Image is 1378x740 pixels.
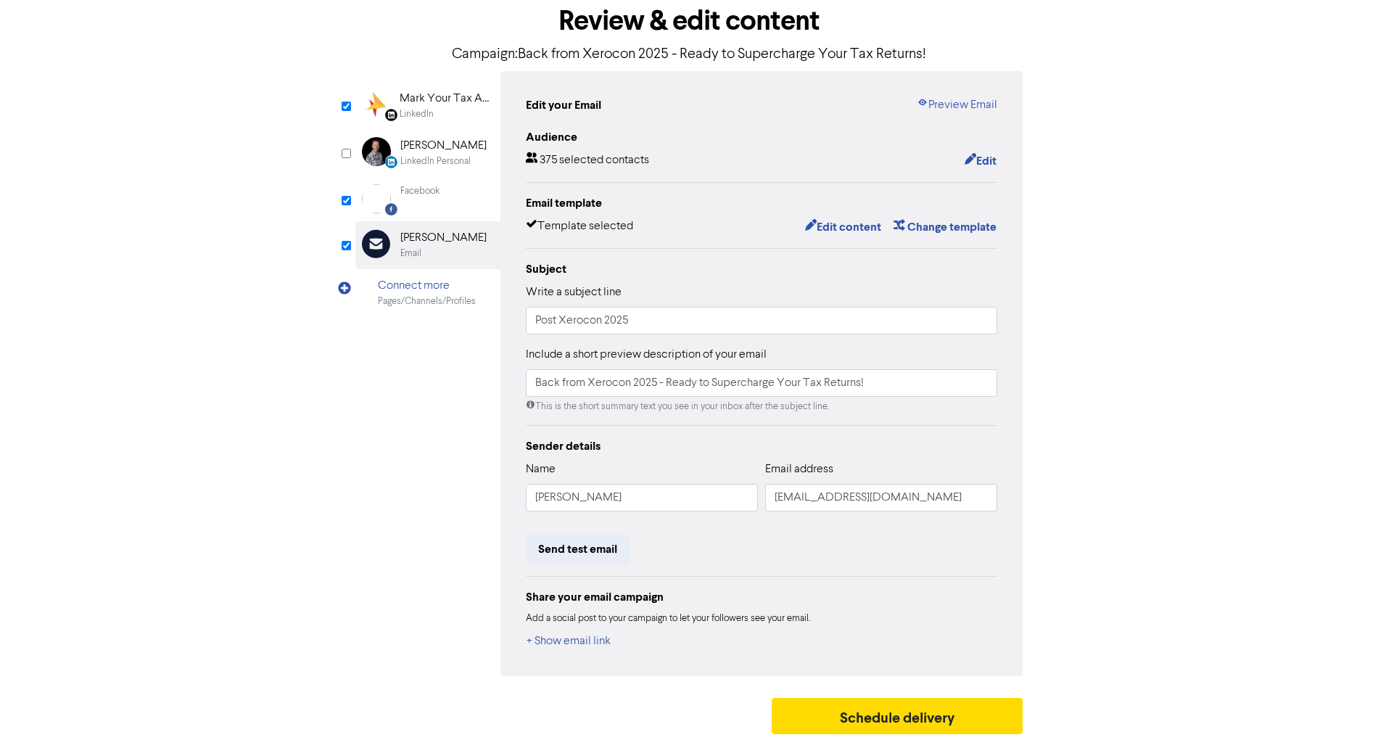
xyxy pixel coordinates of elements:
div: Pages/Channels/Profiles [378,295,476,308]
div: LinkedinPersonal [PERSON_NAME]LinkedIn Personal [355,129,500,176]
div: LinkedIn [400,107,434,121]
div: Email template [526,194,997,212]
button: Change template [893,218,997,237]
img: Facebook [362,184,391,213]
div: Connect morePages/Channels/Profiles [355,269,500,316]
div: Audience [526,128,997,146]
div: Email [400,247,421,260]
div: Template selected [526,218,633,237]
div: 375 selected contacts [526,152,649,170]
div: [PERSON_NAME] [400,229,487,247]
div: Share your email campaign [526,588,997,606]
img: Linkedin [362,90,390,119]
label: Name [526,461,556,478]
label: Include a short preview description of your email [526,346,767,363]
div: Facebook Facebook [355,176,500,221]
button: Edit content [804,218,882,237]
div: Facebook [400,184,440,198]
img: LinkedinPersonal [362,137,391,166]
label: Email address [765,461,833,478]
div: This is the short summary text you see in your inbox after the subject line. [526,400,997,414]
h1: Review & edit content [355,4,1023,38]
label: Write a subject line [526,284,622,301]
div: [PERSON_NAME]Email [355,221,500,268]
div: Mark Your Tax Accountant [400,90,492,107]
div: Edit your Email [526,96,601,114]
button: Edit [964,152,997,170]
a: Preview Email [917,96,997,114]
p: Campaign: Back from Xerocon 2025 - Ready to Supercharge Your Tax Returns! [355,44,1023,65]
div: [PERSON_NAME] [400,137,487,155]
button: Schedule delivery [772,698,1023,734]
button: + Show email link [526,632,611,651]
div: Sender details [526,437,997,455]
div: LinkedIn Personal [400,155,471,168]
div: Linkedin Mark Your Tax AccountantLinkedIn [355,82,500,129]
div: Add a social post to your campaign to let your followers see your email. [526,612,997,626]
div: Subject [526,260,997,278]
div: Connect more [378,277,476,295]
iframe: Chat Widget [1305,670,1378,740]
button: Send test email [526,534,630,564]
